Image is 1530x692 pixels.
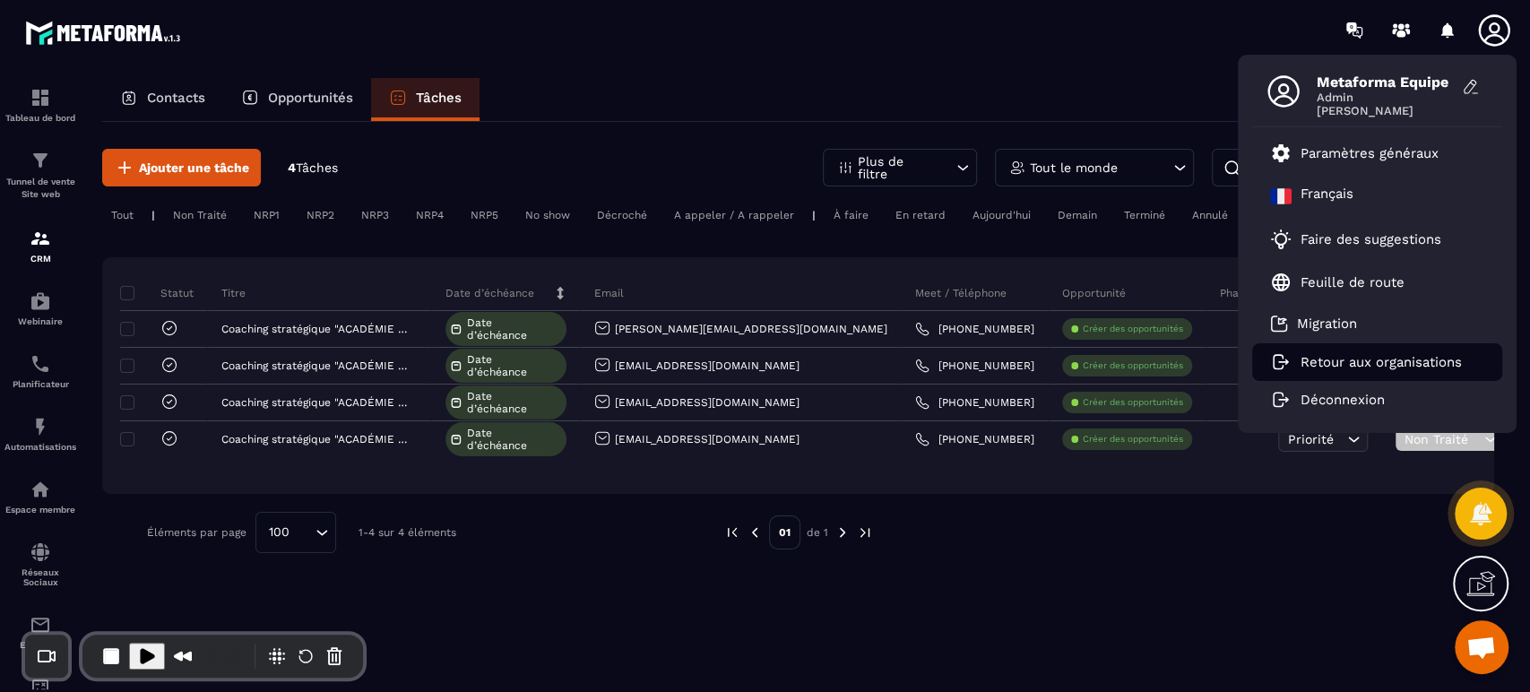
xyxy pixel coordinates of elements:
[296,160,338,175] span: Tâches
[724,524,740,541] img: prev
[223,78,371,121] a: Opportunités
[4,640,76,650] p: E-mailing
[1301,231,1441,247] p: Faire des suggestions
[462,204,507,226] div: NRP5
[807,525,828,540] p: de 1
[125,286,194,300] p: Statut
[445,286,534,300] p: Date d’échéance
[1301,392,1385,408] p: Déconnexion
[4,254,76,264] p: CRM
[359,526,456,539] p: 1-4 sur 4 éléments
[467,353,562,378] span: Date d’échéance
[30,228,51,249] img: formation
[1083,323,1183,335] p: Créer des opportunités
[221,433,413,445] p: Coaching stratégique "ACADÉMIE RÉSURGENCE"
[4,340,76,402] a: schedulerschedulerPlanificateur
[416,90,462,106] p: Tâches
[30,290,51,312] img: automations
[915,286,1007,300] p: Meet / Téléphone
[516,204,579,226] div: No show
[4,277,76,340] a: automationsautomationsWebinaire
[1301,354,1462,370] p: Retour aux organisations
[915,322,1034,336] a: [PHONE_NUMBER]
[588,204,656,226] div: Décroché
[1030,161,1118,174] p: Tout le monde
[834,524,851,541] img: next
[4,379,76,389] p: Planificateur
[151,209,155,221] p: |
[221,323,413,335] p: Coaching stratégique "ACADÉMIE RÉSURGENCE"
[1317,91,1451,104] span: Admin
[858,155,937,180] p: Plus de filtre
[245,204,289,226] div: NRP1
[221,286,246,300] p: Titre
[467,427,562,452] span: Date d’échéance
[594,286,624,300] p: Email
[1062,286,1126,300] p: Opportunité
[30,541,51,563] img: social-network
[964,204,1040,226] div: Aujourd'hui
[30,353,51,375] img: scheduler
[407,204,453,226] div: NRP4
[812,209,816,221] p: |
[1220,286,1250,300] p: Phase
[25,16,186,49] img: logo
[139,159,249,177] span: Ajouter une tâche
[825,204,877,226] div: À faire
[1405,432,1480,446] span: Non Traité
[1301,274,1405,290] p: Feuille de route
[1288,432,1334,446] span: Priorité
[263,523,296,542] span: 100
[288,160,338,177] p: 4
[4,601,76,663] a: emailemailE-mailing
[915,432,1034,446] a: [PHONE_NUMBER]
[915,395,1034,410] a: [PHONE_NUMBER]
[1083,359,1183,372] p: Créer des opportunités
[30,479,51,500] img: automations
[769,515,800,549] p: 01
[147,90,205,106] p: Contacts
[467,316,562,342] span: Date d’échéance
[4,465,76,528] a: automationsautomationsEspace membre
[747,524,763,541] img: prev
[1183,204,1237,226] div: Annulé
[371,78,480,121] a: Tâches
[296,523,311,542] input: Search for option
[4,136,76,214] a: formationformationTunnel de vente Site web
[4,74,76,136] a: formationformationTableau de bord
[1115,204,1174,226] div: Terminé
[221,396,413,409] p: Coaching stratégique "ACADÉMIE RÉSURGENCE"
[30,87,51,108] img: formation
[1270,272,1405,293] a: Feuille de route
[4,442,76,452] p: Automatisations
[1301,186,1353,207] p: Français
[4,214,76,277] a: formationformationCRM
[4,402,76,465] a: automationsautomationsAutomatisations
[857,524,873,541] img: next
[4,316,76,326] p: Webinaire
[467,390,562,415] span: Date d’échéance
[30,416,51,437] img: automations
[886,204,955,226] div: En retard
[4,176,76,201] p: Tunnel de vente Site web
[915,359,1034,373] a: [PHONE_NUMBER]
[1297,316,1357,332] p: Migration
[1317,74,1451,91] span: Metaforma Equipe
[1455,620,1508,674] div: Ouvrir le chat
[30,614,51,636] img: email
[102,149,261,186] button: Ajouter une tâche
[255,512,336,553] div: Search for option
[1270,315,1357,333] a: Migration
[4,567,76,587] p: Réseaux Sociaux
[1049,204,1106,226] div: Demain
[147,526,246,539] p: Éléments par page
[352,204,398,226] div: NRP3
[1083,396,1183,409] p: Créer des opportunités
[4,528,76,601] a: social-networksocial-networkRéseaux Sociaux
[164,204,236,226] div: Non Traité
[1270,354,1462,370] a: Retour aux organisations
[4,505,76,515] p: Espace membre
[1083,433,1183,445] p: Créer des opportunités
[102,204,143,226] div: Tout
[4,113,76,123] p: Tableau de bord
